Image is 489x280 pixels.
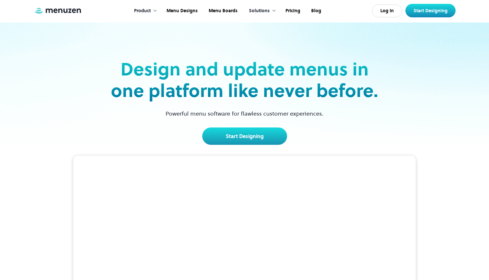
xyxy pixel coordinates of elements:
h2: Design and update menus in one platform like never before. [109,58,380,101]
a: Pricing [279,1,305,21]
div: Solutions [249,7,270,14]
p: Powerful menu software for flawless customer experiences. [158,109,331,118]
a: Menu Designs [160,1,203,21]
a: Start Designing [202,127,287,145]
div: Product [128,1,160,21]
div: Product [134,7,151,14]
a: Log In [372,4,402,17]
div: Solutions [242,1,279,21]
a: Blog [305,1,326,21]
a: Start Designing [405,4,456,17]
a: Menu Boards [203,1,242,21]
